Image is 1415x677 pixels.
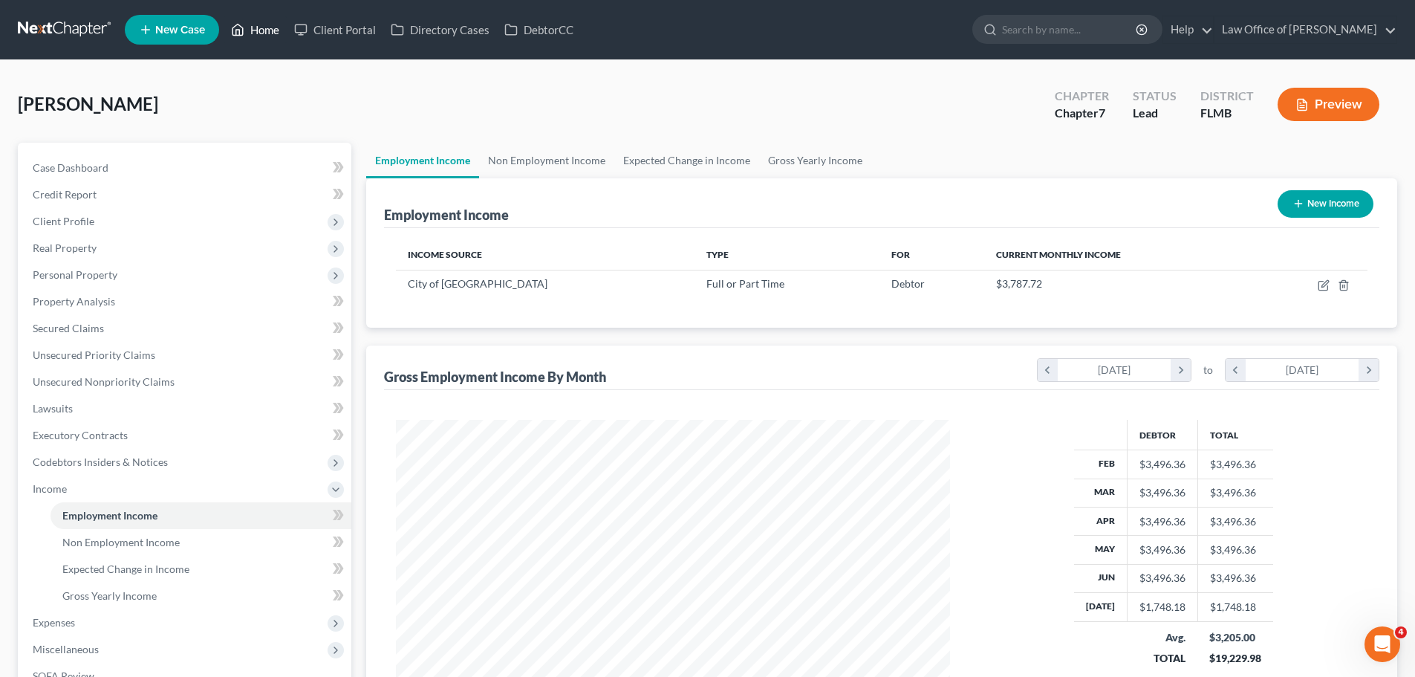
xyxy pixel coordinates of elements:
[384,368,606,386] div: Gross Employment Income By Month
[33,482,67,495] span: Income
[1197,479,1273,507] td: $3,496.36
[51,529,351,556] a: Non Employment Income
[21,342,351,369] a: Unsecured Priority Claims
[1364,626,1400,662] iframe: Intercom live chat
[1074,536,1128,564] th: May
[408,277,547,290] span: City of [GEOGRAPHIC_DATA]
[1197,564,1273,592] td: $3,496.36
[1074,507,1128,535] th: Apr
[1214,16,1396,43] a: Law Office of [PERSON_NAME]
[1074,479,1128,507] th: Mar
[21,315,351,342] a: Secured Claims
[33,349,155,361] span: Unsecured Priority Claims
[1395,626,1407,638] span: 4
[1171,359,1191,381] i: chevron_right
[1058,359,1171,381] div: [DATE]
[1074,450,1128,479] th: Feb
[51,502,351,529] a: Employment Income
[1278,190,1373,218] button: New Income
[51,556,351,583] a: Expected Change in Income
[1139,651,1185,666] div: TOTAL
[366,143,479,178] a: Employment Income
[33,295,115,308] span: Property Analysis
[62,536,180,548] span: Non Employment Income
[33,375,175,388] span: Unsecured Nonpriority Claims
[1139,542,1185,557] div: $3,496.36
[1038,359,1058,381] i: chevron_left
[33,429,128,441] span: Executory Contracts
[1278,88,1379,121] button: Preview
[614,143,759,178] a: Expected Change in Income
[1055,105,1109,122] div: Chapter
[1139,630,1185,645] div: Avg.
[1246,359,1359,381] div: [DATE]
[33,242,97,254] span: Real Property
[408,249,482,260] span: Income Source
[1074,593,1128,621] th: [DATE]
[383,16,497,43] a: Directory Cases
[1197,420,1273,450] th: Total
[33,188,97,201] span: Credit Report
[21,181,351,208] a: Credit Report
[21,155,351,181] a: Case Dashboard
[62,563,189,575] span: Expected Change in Income
[287,16,383,43] a: Client Portal
[33,402,73,415] span: Lawsuits
[1197,450,1273,479] td: $3,496.36
[996,249,1121,260] span: Current Monthly Income
[33,643,99,655] span: Miscellaneous
[1139,600,1185,615] div: $1,748.18
[759,143,871,178] a: Gross Yearly Income
[1074,564,1128,592] th: Jun
[1197,593,1273,621] td: $1,748.18
[1139,457,1185,472] div: $3,496.36
[891,249,910,260] span: For
[224,16,287,43] a: Home
[1200,105,1254,122] div: FLMB
[155,25,205,36] span: New Case
[1200,88,1254,105] div: District
[706,277,784,290] span: Full or Part Time
[1139,514,1185,529] div: $3,496.36
[21,422,351,449] a: Executory Contracts
[1209,651,1261,666] div: $19,229.98
[62,589,157,602] span: Gross Yearly Income
[384,206,509,224] div: Employment Income
[33,161,108,174] span: Case Dashboard
[21,288,351,315] a: Property Analysis
[1226,359,1246,381] i: chevron_left
[996,277,1042,290] span: $3,787.72
[1133,88,1177,105] div: Status
[1099,106,1105,120] span: 7
[1139,485,1185,500] div: $3,496.36
[1203,363,1213,378] span: to
[33,322,104,334] span: Secured Claims
[497,16,581,43] a: DebtorCC
[21,395,351,422] a: Lawsuits
[18,93,158,114] span: [PERSON_NAME]
[1055,88,1109,105] div: Chapter
[62,509,157,522] span: Employment Income
[1197,536,1273,564] td: $3,496.36
[33,456,168,468] span: Codebtors Insiders & Notices
[51,583,351,609] a: Gross Yearly Income
[1133,105,1177,122] div: Lead
[1197,507,1273,535] td: $3,496.36
[1163,16,1213,43] a: Help
[33,215,94,227] span: Client Profile
[33,616,75,629] span: Expenses
[1127,420,1197,450] th: Debtor
[479,143,614,178] a: Non Employment Income
[1139,571,1185,586] div: $3,496.36
[33,268,117,281] span: Personal Property
[706,249,729,260] span: Type
[21,369,351,395] a: Unsecured Nonpriority Claims
[891,277,925,290] span: Debtor
[1209,630,1261,645] div: $3,205.00
[1359,359,1379,381] i: chevron_right
[1002,16,1138,43] input: Search by name...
